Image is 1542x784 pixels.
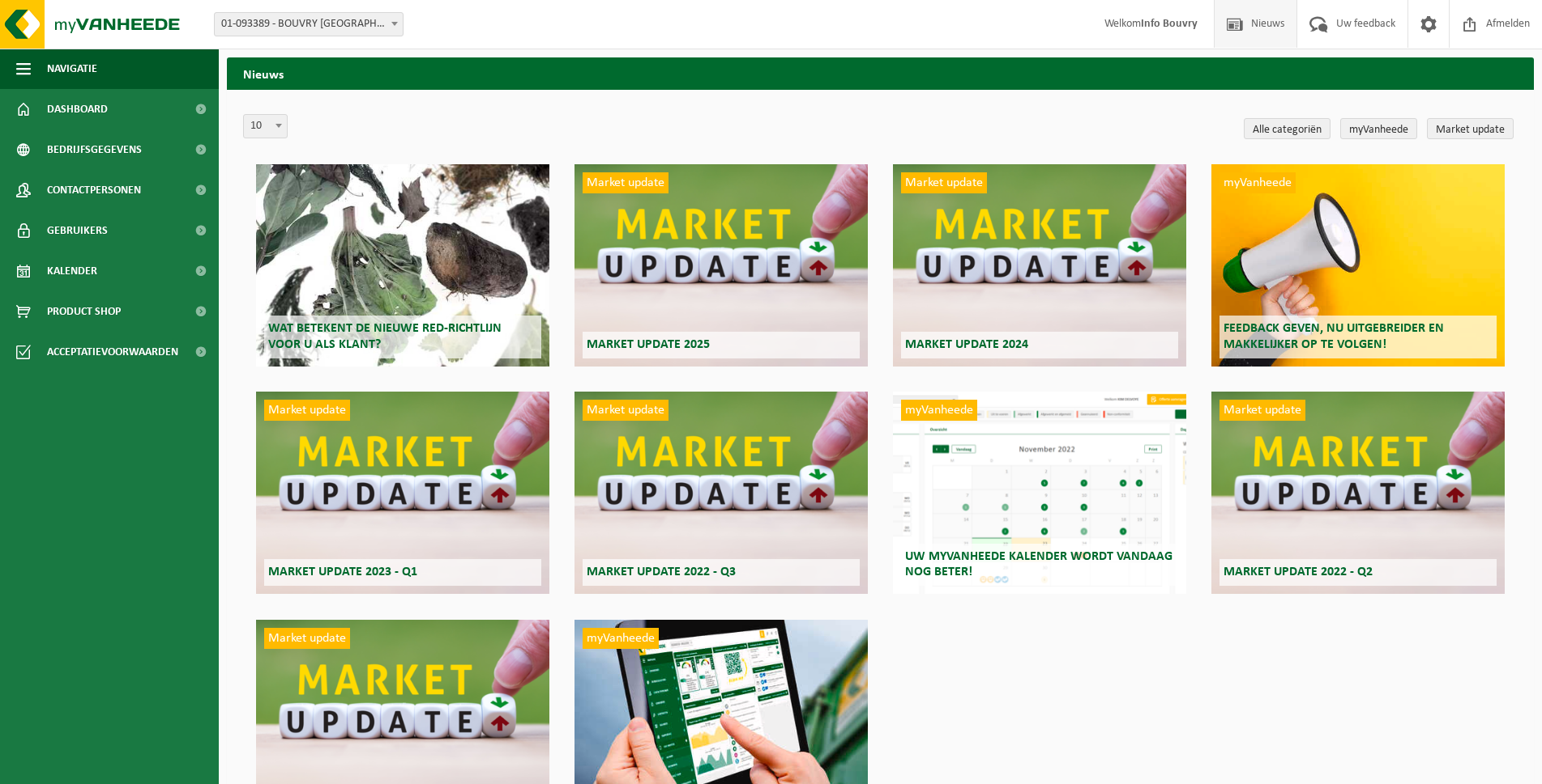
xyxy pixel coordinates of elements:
[47,291,121,332] span: Product Shop
[47,251,97,291] span: Kalender
[1141,18,1198,30] strong: Info Bouvry
[1224,322,1444,350] span: Feedback geven, nu uitgebreider en makkelijker op te volgen!
[587,566,736,578] span: Market update 2022 - Q3
[47,210,108,251] span: Gebruikers
[905,338,1028,351] span: Market update 2024
[264,628,350,649] span: Market update
[901,400,977,421] span: myVanheede
[264,400,350,421] span: Market update
[268,322,502,350] span: Wat betekent de nieuwe RED-richtlijn voor u als klant?
[256,392,549,594] a: Market update Market update 2023 - Q1
[256,164,549,367] a: Wat betekent de nieuwe RED-richtlijn voor u als klant?
[1340,118,1417,139] a: myVanheede
[1211,392,1505,594] a: Market update Market update 2022 - Q2
[583,400,668,421] span: Market update
[47,332,178,372] span: Acceptatievoorwaarden
[575,164,868,367] a: Market update Market update 2025
[587,338,710,351] span: Market update 2025
[893,164,1186,367] a: Market update Market update 2024
[47,170,141,210] span: Contactpersonen
[244,115,287,138] span: 10
[227,57,1534,89] h2: Nieuws
[1211,164,1505,367] a: myVanheede Feedback geven, nu uitgebreider en makkelijker op te volgen!
[583,172,668,193] span: Market update
[1427,118,1514,139] a: Market update
[1244,118,1331,139] a: Alle categoriën
[583,628,659,649] span: myVanheede
[1220,172,1296,193] span: myVanheede
[47,49,97,89] span: Navigatie
[47,129,142,170] span: Bedrijfsgegevens
[1224,566,1373,578] span: Market update 2022 - Q2
[1220,400,1305,421] span: Market update
[901,172,987,193] span: Market update
[268,566,417,578] span: Market update 2023 - Q1
[905,550,1173,578] span: Uw myVanheede kalender wordt vandaag nog beter!
[243,114,288,138] span: 10
[214,12,404,36] span: 01-093389 - BOUVRY NV - BRUGGE
[215,13,403,36] span: 01-093389 - BOUVRY NV - BRUGGE
[47,89,108,129] span: Dashboard
[575,392,868,594] a: Market update Market update 2022 - Q3
[893,392,1186,594] a: myVanheede Uw myVanheede kalender wordt vandaag nog beter!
